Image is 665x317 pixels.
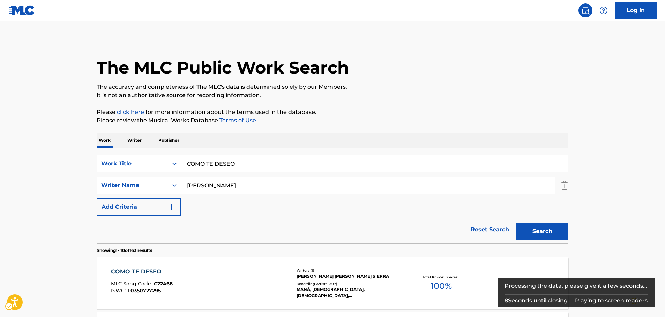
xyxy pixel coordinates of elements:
[111,268,173,276] div: COMO TE DESEO
[8,5,35,15] img: MLC Logo
[167,203,175,211] img: 9d2ae6d4665cec9f34b9.svg
[467,222,513,237] a: Reset Search
[561,177,568,194] img: Delete Criterion
[97,108,568,116] p: Please for more information about the terms used in the database.
[297,268,402,273] div: Writers ( 1 )
[111,280,154,287] span: MLC Song Code :
[297,286,402,299] div: MANÁ, [DEMOGRAPHIC_DATA], [DEMOGRAPHIC_DATA], [DEMOGRAPHIC_DATA], [DEMOGRAPHIC_DATA]
[431,280,452,292] span: 100 %
[117,109,144,115] a: Music industry terminology | mechanical licensing collective
[181,155,568,172] input: Search...
[181,177,555,194] input: Search...
[615,2,657,19] a: Log In
[423,275,460,280] p: Total Known Shares:
[101,160,164,168] div: Work Title
[97,247,152,254] p: Showing 1 - 10 of 163 results
[97,91,568,100] p: It is not an authoritative source for recording information.
[218,117,256,124] a: Terms of Use
[505,297,508,304] span: 8
[97,133,113,148] p: Work
[297,281,402,286] div: Recording Artists ( 307 )
[97,198,181,216] button: Add Criteria
[581,6,590,15] img: search
[111,287,127,294] span: ISWC :
[127,287,161,294] span: T0350727295
[97,257,568,309] a: COMO TE DESEOMLC Song Code:C22468ISWC:T0350727295Writers (1)[PERSON_NAME] [PERSON_NAME] SIERRARec...
[97,155,568,243] form: Search Form
[297,273,402,279] div: [PERSON_NAME] [PERSON_NAME] SIERRA
[516,223,568,240] button: Search
[125,133,144,148] p: Writer
[505,278,648,294] div: Processing the data, please give it a few seconds...
[156,133,181,148] p: Publisher
[97,83,568,91] p: The accuracy and completeness of The MLC's data is determined solely by our Members.
[101,181,164,190] div: Writer Name
[154,280,173,287] span: C22468
[97,57,349,78] h1: The MLC Public Work Search
[599,6,608,15] img: help
[97,116,568,125] p: Please review the Musical Works Database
